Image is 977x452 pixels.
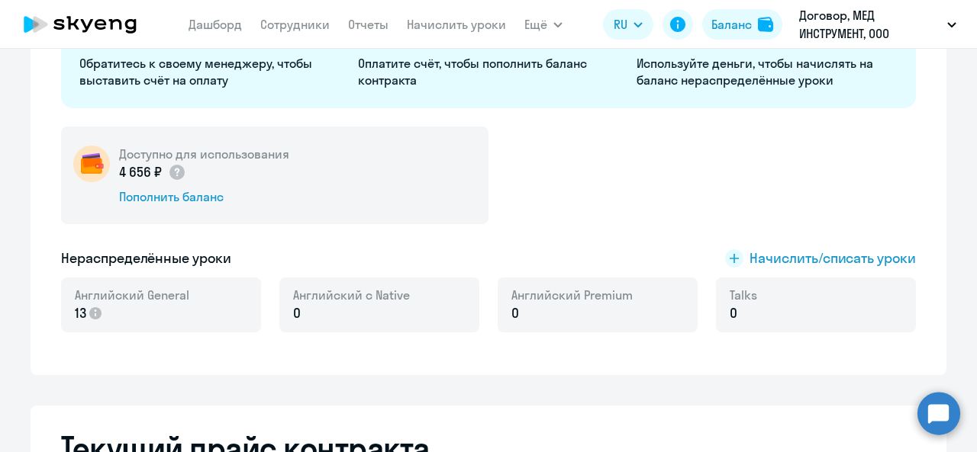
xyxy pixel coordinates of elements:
[119,162,186,182] p: 4 656 ₽
[730,303,737,323] span: 0
[730,287,757,303] span: Talks
[524,15,547,34] span: Ещё
[348,17,389,32] a: Отчеты
[799,6,941,43] p: Договор, МЕД ИНСТРУМЕНТ, ООО
[79,55,340,88] p: Обратитесь к своему менеджеру, чтобы выставить счёт на оплату
[511,287,633,303] span: Английский Premium
[792,6,964,43] button: Договор, МЕД ИНСТРУМЕНТ, ООО
[511,303,519,323] span: 0
[73,146,110,182] img: wallet-circle.png
[614,15,627,34] span: RU
[603,9,653,40] button: RU
[702,9,782,40] button: Балансbalance
[260,17,330,32] a: Сотрудники
[637,55,897,88] p: Используйте деньги, чтобы начислять на баланс нераспределённые уроки
[711,15,752,34] div: Баланс
[75,303,86,323] span: 13
[293,303,301,323] span: 0
[119,188,289,205] div: Пополнить баланс
[61,248,231,268] h5: Нераспределённые уроки
[407,17,506,32] a: Начислить уроки
[119,146,289,162] h5: Доступно для использования
[293,287,410,303] span: Английский с Native
[75,287,189,303] span: Английский General
[524,9,563,40] button: Ещё
[358,55,618,88] p: Оплатите счёт, чтобы пополнить баланс контракта
[750,248,916,268] span: Начислить/списать уроки
[189,17,242,32] a: Дашборд
[758,17,773,32] img: balance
